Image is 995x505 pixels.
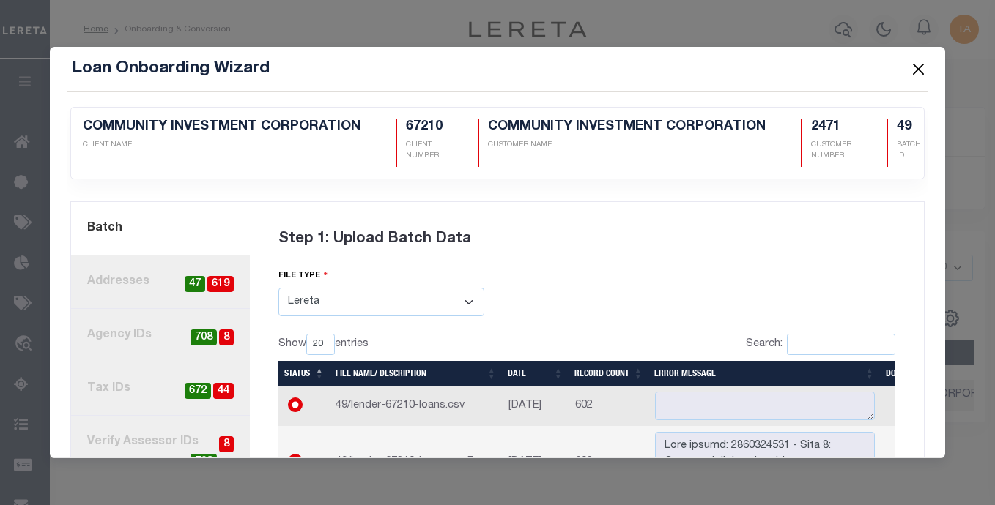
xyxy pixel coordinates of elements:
label: Search: [746,334,895,355]
a: Agency IDs8708 [71,309,250,362]
h5: 49 [897,119,921,135]
th: Record Count: activate to sort column ascending [569,361,648,386]
button: Close [909,59,928,78]
label: file type [278,269,328,283]
th: Date: activate to sort column ascending [502,361,569,386]
td: [DATE] [503,386,569,426]
td: 602 [569,426,649,498]
th: Error Message: activate to sort column ascending [648,361,880,386]
select: Showentries [306,334,335,355]
span: 619 [207,276,234,293]
p: CUSTOMER NUMBER [811,140,851,162]
th: Download: activate to sort column ascending [880,361,956,386]
h5: COMMUNITY INVESTMENT CORPORATION [488,119,766,135]
a: Addresses61947 [71,255,250,309]
h5: COMMUNITY INVESTMENT CORPORATION [83,119,360,135]
p: CLIENT NUMBER [406,140,443,162]
span: 8 [219,436,234,453]
td: 49/lender-67210-loans.csv Errors [330,426,503,498]
th: File Name/ Description: activate to sort column ascending [330,361,502,386]
th: Status: activate to sort column descending [278,361,330,386]
span: 672 [185,383,211,400]
span: 708 [191,454,217,471]
p: CLIENT NAME [83,140,360,151]
td: [DATE] [503,426,569,498]
input: Search: [787,334,895,355]
a: Batch [71,202,250,255]
div: Step 1: Upload Batch Data [278,211,895,268]
span: 47 [185,276,205,293]
a: Verify Assessor IDs8708 [71,416,250,469]
td: 49/lender-67210-loans.csv [330,386,503,426]
textarea: Lore ipsumd: 2860324531 - Sita 8: Consect Adipisc el seddo Eius tempor: 6212764328 - Inci 6: Utla... [655,432,875,493]
span: 44 [213,383,234,400]
td: 602 [569,386,649,426]
h5: 67210 [406,119,443,135]
p: BATCH ID [897,140,921,162]
span: 8 [219,329,234,346]
a: Tax IDs44672 [71,362,250,416]
span: 708 [191,329,217,346]
p: CUSTOMER NAME [488,140,766,151]
h5: Loan Onboarding Wizard [72,59,270,79]
h5: 2471 [811,119,851,135]
label: Show entries [278,334,369,355]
